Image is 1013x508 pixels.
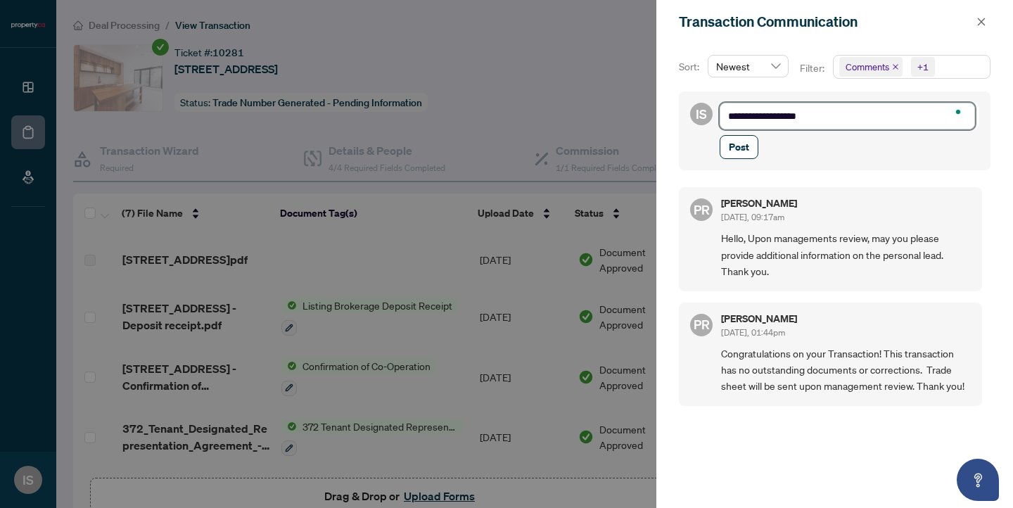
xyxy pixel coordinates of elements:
[696,104,707,124] span: IS
[957,459,999,501] button: Open asap
[846,60,889,74] span: Comments
[839,57,903,77] span: Comments
[976,17,986,27] span: close
[679,11,972,32] div: Transaction Communication
[721,230,971,279] span: Hello, Upon managements review, may you please provide additional information on the personal lea...
[720,103,975,129] textarea: To enrich screen reader interactions, please activate Accessibility in Grammarly extension settings
[679,59,702,75] p: Sort:
[721,345,971,395] span: Congratulations on your Transaction! This transaction has no outstanding documents or corrections...
[720,135,758,159] button: Post
[721,314,797,324] h5: [PERSON_NAME]
[721,198,797,208] h5: [PERSON_NAME]
[892,63,899,70] span: close
[721,212,784,222] span: [DATE], 09:17am
[721,327,785,338] span: [DATE], 01:44pm
[694,315,710,334] span: PR
[917,60,929,74] div: +1
[694,200,710,220] span: PR
[716,56,780,77] span: Newest
[729,136,749,158] span: Post
[800,61,827,76] p: Filter:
